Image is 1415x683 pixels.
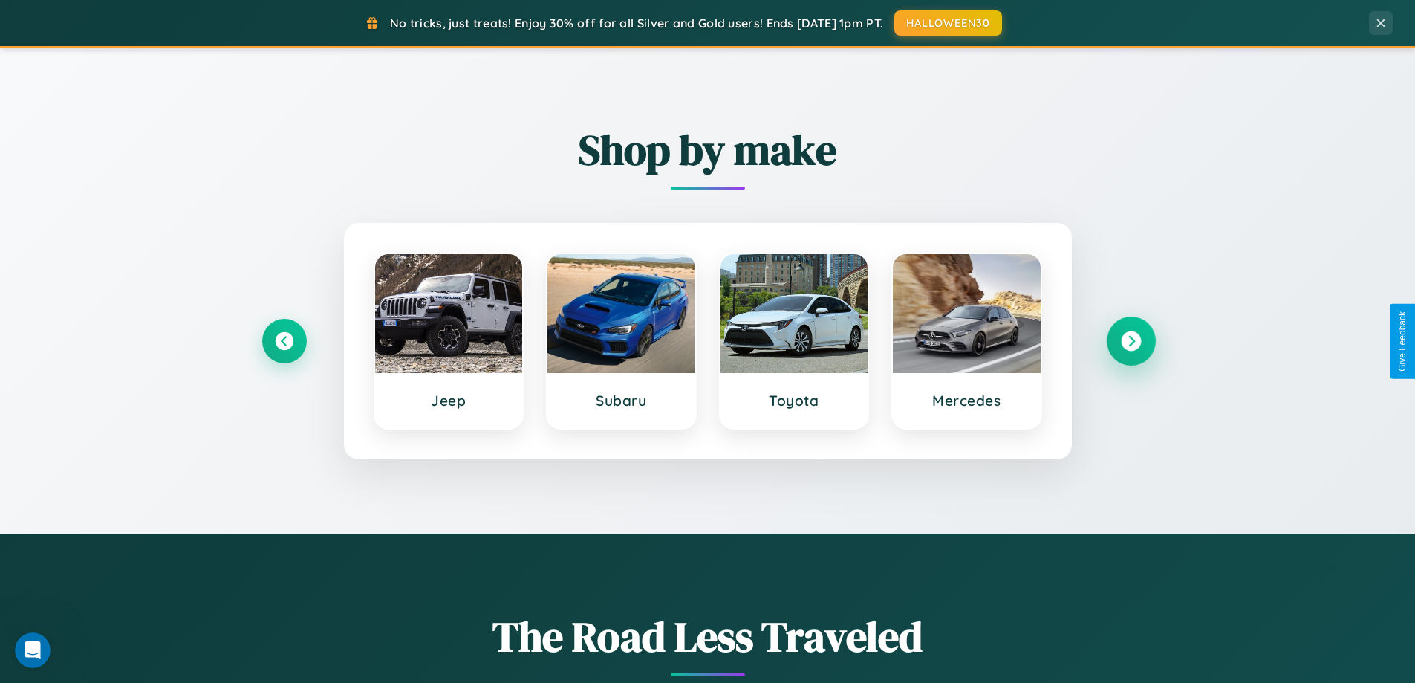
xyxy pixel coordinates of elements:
iframe: Intercom live chat [15,632,51,668]
div: Give Feedback [1397,311,1408,372]
h3: Toyota [735,392,853,410]
h3: Mercedes [908,392,1026,410]
h3: Jeep [390,392,508,410]
button: HALLOWEEN30 [894,10,1002,36]
h2: Shop by make [262,121,1154,178]
h1: The Road Less Traveled [262,608,1154,665]
span: No tricks, just treats! Enjoy 30% off for all Silver and Gold users! Ends [DATE] 1pm PT. [390,16,883,30]
h3: Subaru [562,392,680,410]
